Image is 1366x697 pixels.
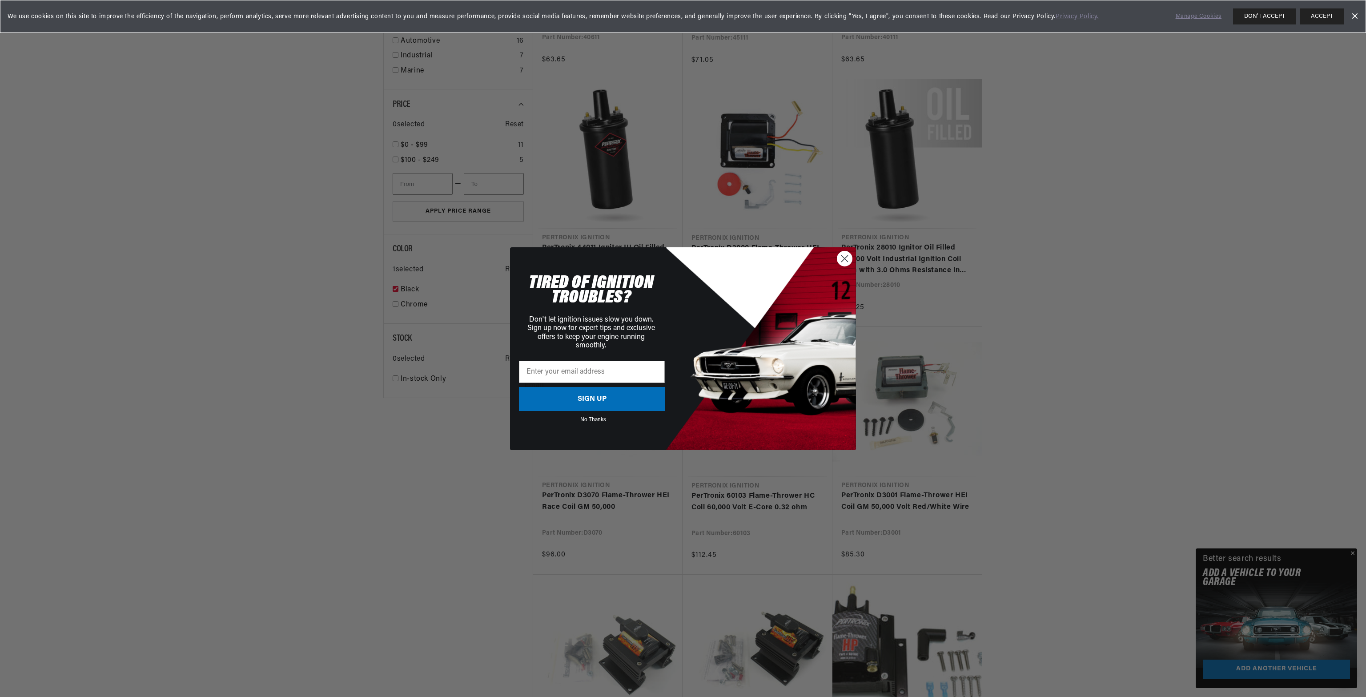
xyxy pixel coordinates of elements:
span: Don't let ignition issues slow you down. Sign up now for expert tips and exclusive offers to keep... [527,316,655,349]
a: Dismiss Banner [1348,10,1361,23]
button: Close dialog [837,251,852,266]
button: No Thanks [522,417,665,420]
a: Manage Cookies [1176,12,1221,21]
button: SIGN UP [519,387,665,411]
button: ACCEPT [1300,8,1344,24]
button: DON'T ACCEPT [1233,8,1296,24]
span: We use cookies on this site to improve the efficiency of the navigation, perform analytics, serve... [8,12,1163,21]
a: Privacy Policy. [1056,13,1099,20]
input: Enter your email address [519,361,665,383]
span: TIRED OF IGNITION TROUBLES? [529,274,654,307]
